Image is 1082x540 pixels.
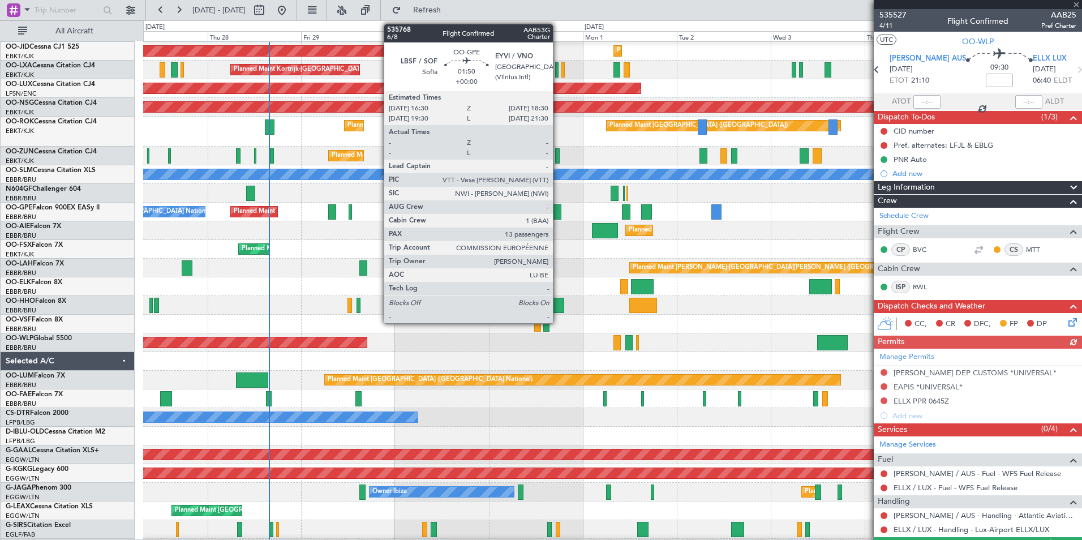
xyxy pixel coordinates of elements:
span: DFC, [974,319,991,330]
a: OO-LAHFalcon 7X [6,260,64,267]
span: OO-LXA [6,62,32,69]
a: EBKT/KJK [6,52,34,61]
span: [DATE] [890,64,913,75]
a: OO-ROKCessna Citation CJ4 [6,118,97,125]
a: EBBR/BRU [6,306,36,315]
div: ISP [891,281,910,293]
span: Leg Information [878,181,935,194]
a: OO-WLPGlobal 5500 [6,335,72,342]
a: G-JAGAPhenom 300 [6,485,71,491]
a: Manage Services [879,439,936,451]
div: Planned Maint [GEOGRAPHIC_DATA] ([GEOGRAPHIC_DATA]) [805,483,983,500]
span: OO-ELK [6,279,31,286]
div: Planned Maint [GEOGRAPHIC_DATA] ([GEOGRAPHIC_DATA]) [629,222,807,239]
div: Planned Maint [GEOGRAPHIC_DATA] ([GEOGRAPHIC_DATA]) [609,117,788,134]
span: ETOT [890,75,908,87]
div: [DATE] [585,23,604,32]
a: EBBR/BRU [6,213,36,221]
button: Refresh [387,1,454,19]
div: Planned Maint [GEOGRAPHIC_DATA] ([GEOGRAPHIC_DATA]) [175,502,353,519]
a: BVC [913,245,938,255]
span: OO-FSX [6,242,32,248]
button: UTC [877,35,896,45]
a: OO-LXACessna Citation CJ4 [6,62,95,69]
span: OO-LUX [6,81,32,88]
a: EBKT/KJK [6,108,34,117]
span: DP [1037,319,1047,330]
span: Dispatch To-Dos [878,111,935,124]
a: OO-GPEFalcon 900EX EASy II [6,204,100,211]
a: EGGW/LTN [6,474,40,483]
span: OO-FAE [6,391,32,398]
a: EBBR/BRU [6,269,36,277]
span: Refresh [403,6,451,14]
a: N604GFChallenger 604 [6,186,81,192]
span: OO-VSF [6,316,32,323]
span: G-KGKG [6,466,32,473]
a: EBBR/BRU [6,325,36,333]
span: ALDT [1045,96,1064,108]
a: LFPB/LBG [6,418,35,427]
div: Planned Maint [GEOGRAPHIC_DATA] ([GEOGRAPHIC_DATA] National) [234,203,439,220]
span: OO-JID [6,44,29,50]
div: Sun 31 [489,31,583,41]
div: Planned Maint [PERSON_NAME]-[GEOGRAPHIC_DATA][PERSON_NAME] ([GEOGRAPHIC_DATA][PERSON_NAME]) [633,259,967,276]
span: (0/4) [1041,423,1058,435]
a: OO-ZUNCessna Citation CJ4 [6,148,97,155]
a: OO-SLMCessna Citation XLS [6,167,96,174]
span: AAB25 [1041,9,1076,21]
span: OO-LUM [6,372,34,379]
a: OO-AIEFalcon 7X [6,223,61,230]
span: OO-ROK [6,118,34,125]
span: Fuel [878,453,893,466]
div: Planned Maint Kortrijk-[GEOGRAPHIC_DATA] [234,61,366,78]
a: EBBR/BRU [6,175,36,184]
div: Fri 29 [301,31,395,41]
a: EGGW/LTN [6,493,40,502]
a: LFPB/LBG [6,437,35,445]
div: Planned Maint [GEOGRAPHIC_DATA] ([GEOGRAPHIC_DATA] National) [328,371,533,388]
div: Owner Ibiza [372,483,407,500]
span: OO-AIE [6,223,30,230]
a: D-IBLU-OLDCessna Citation M2 [6,428,105,435]
span: OO-HHO [6,298,35,305]
a: EBBR/BRU [6,381,36,389]
div: CS [1004,243,1023,256]
a: LFSN/ENC [6,89,37,98]
div: Thu 4 [865,31,959,41]
span: 4/11 [879,21,907,31]
div: PNR Auto [894,155,927,164]
span: Pref Charter [1041,21,1076,31]
a: ELLX / LUX - Fuel - WFS Fuel Release [894,483,1017,492]
span: 06:40 [1033,75,1051,87]
span: (1/3) [1041,111,1058,123]
div: Pref. alternates: LFJL & EBLG [894,140,993,150]
a: OO-ELKFalcon 8X [6,279,62,286]
span: CS-DTR [6,410,30,417]
div: [DATE] [145,23,165,32]
input: Trip Number [35,2,100,19]
a: G-LEAXCessna Citation XLS [6,503,93,510]
a: EGLF/FAB [6,530,35,539]
a: G-KGKGLegacy 600 [6,466,68,473]
span: OO-WLP [6,335,33,342]
span: G-GAAL [6,447,32,454]
a: EGGW/LTN [6,456,40,464]
span: G-JAGA [6,485,32,491]
span: Services [878,423,907,436]
span: G-SIRS [6,522,27,529]
span: CC, [914,319,927,330]
a: RWL [913,282,938,292]
span: N604GF [6,186,32,192]
a: [PERSON_NAME] / AUS - Handling - Atlantic Aviation [PERSON_NAME] / AUS [894,511,1076,520]
span: OO-LAH [6,260,33,267]
span: [PERSON_NAME] AUS [890,53,966,65]
a: OO-NSGCessna Citation CJ4 [6,100,97,106]
a: OO-HHOFalcon 8X [6,298,66,305]
a: EBKT/KJK [6,127,34,135]
span: Handling [878,495,910,508]
a: EGGW/LTN [6,512,40,520]
a: [PERSON_NAME] / AUS - Fuel - WFS Fuel Release [894,469,1061,478]
div: Wed 3 [771,31,865,41]
div: Flight Confirmed [947,15,1008,27]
